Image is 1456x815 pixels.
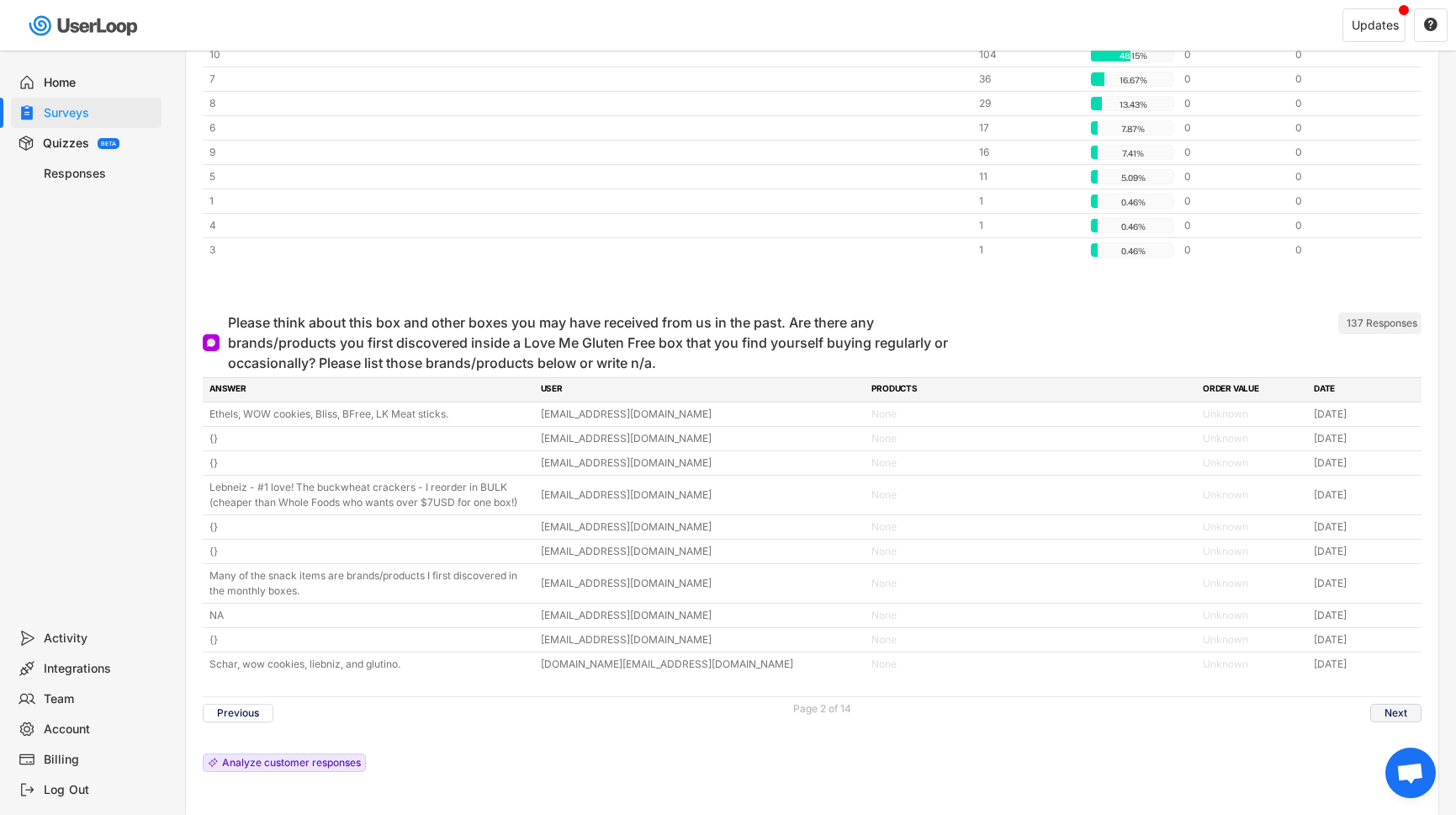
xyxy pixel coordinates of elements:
[44,722,155,738] div: Account
[1203,382,1304,397] div: ORDER VALUE
[1094,146,1172,161] div: 7.41%
[979,242,1080,258] div: 1
[1314,576,1415,591] div: [DATE]
[871,431,1193,446] div: None
[209,145,969,160] div: 9
[1295,242,1396,258] div: 0
[1423,18,1438,33] button: 
[209,47,969,62] div: 10
[1184,218,1285,233] div: 0
[871,576,1193,591] div: None
[1203,632,1304,647] div: Unknown
[44,752,155,768] div: Billing
[1347,317,1417,330] div: 137 Responses
[541,608,862,623] div: [EMAIL_ADDRESS][DOMAIN_NAME]
[209,632,531,647] div: {}
[1094,121,1172,136] div: 7.87%
[209,608,531,623] div: NA
[1094,97,1172,112] div: 13.43%
[979,47,1080,62] div: 104
[1314,431,1415,446] div: [DATE]
[1094,72,1172,88] div: 16.67%
[979,194,1080,209] div: 1
[541,455,862,471] div: [EMAIL_ADDRESS][DOMAIN_NAME]
[1203,544,1304,559] div: Unknown
[1094,243,1172,258] div: 0.46%
[1184,47,1285,62] div: 0
[1203,576,1304,591] div: Unknown
[1184,194,1285,209] div: 0
[1370,704,1422,722] button: Next
[1184,169,1285,184] div: 0
[44,105,155,121] div: Surveys
[541,519,862,535] div: [EMAIL_ADDRESS][DOMAIN_NAME]
[1203,407,1304,422] div: Unknown
[209,568,531,599] div: Many of the snack items are brands/products I first discovered in the monthly boxes.
[871,544,1193,559] div: None
[1314,407,1415,422] div: [DATE]
[209,657,531,672] div: Schar, wow cookies, liebniz, and glutino.
[206,338,216,348] img: Open Ended
[541,576,862,591] div: [EMAIL_ADDRESS][DOMAIN_NAME]
[209,194,969,209] div: 1
[209,120,969,136] div: 6
[541,544,862,559] div: [EMAIL_ADDRESS][DOMAIN_NAME]
[979,72,1080,87] div: 36
[209,544,531,559] div: {}
[1203,431,1304,446] div: Unknown
[541,431,862,446] div: [EMAIL_ADDRESS][DOMAIN_NAME]
[1424,17,1437,32] text: 
[1203,657,1304,672] div: Unknown
[25,8,144,43] img: userloop-logo-01.svg
[541,487,862,503] div: [EMAIL_ADDRESS][DOMAIN_NAME]
[1184,96,1285,111] div: 0
[1295,72,1396,87] div: 0
[1314,608,1415,623] div: [DATE]
[1203,487,1304,503] div: Unknown
[1314,657,1415,672] div: [DATE]
[209,242,969,258] div: 3
[1314,382,1415,397] div: DATE
[44,631,155,647] div: Activity
[1094,48,1172,63] div: 48.15%
[209,431,531,446] div: {}
[1295,120,1396,136] div: 0
[541,407,862,422] div: [EMAIL_ADDRESS][DOMAIN_NAME]
[1385,748,1436,798] div: Open chat
[871,519,1193,535] div: None
[209,72,969,87] div: 7
[871,407,1193,422] div: None
[793,704,851,714] div: Page 2 of 14
[1094,219,1172,234] div: 0.46%
[209,455,531,471] div: {}
[1184,120,1285,136] div: 0
[1295,194,1396,209] div: 0
[871,382,1193,397] div: PRODUCTS
[1184,242,1285,258] div: 0
[209,96,969,111] div: 8
[44,782,155,798] div: Log Out
[1184,72,1285,87] div: 0
[44,691,155,707] div: Team
[871,632,1193,647] div: None
[209,218,969,233] div: 4
[1094,170,1172,185] div: 5.09%
[44,166,155,182] div: Responses
[1184,145,1285,160] div: 0
[871,608,1193,623] div: None
[209,519,531,535] div: {}
[979,169,1080,184] div: 11
[44,75,155,91] div: Home
[1314,544,1415,559] div: [DATE]
[209,480,531,510] div: Lebneiz - #1 love! The buckwheat crackers - I reorder in BULK (cheaper than Whole Foods who wants...
[44,661,155,677] div: Integrations
[1295,145,1396,160] div: 0
[541,382,862,397] div: USER
[871,487,1193,503] div: None
[1314,455,1415,471] div: [DATE]
[1295,96,1396,111] div: 0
